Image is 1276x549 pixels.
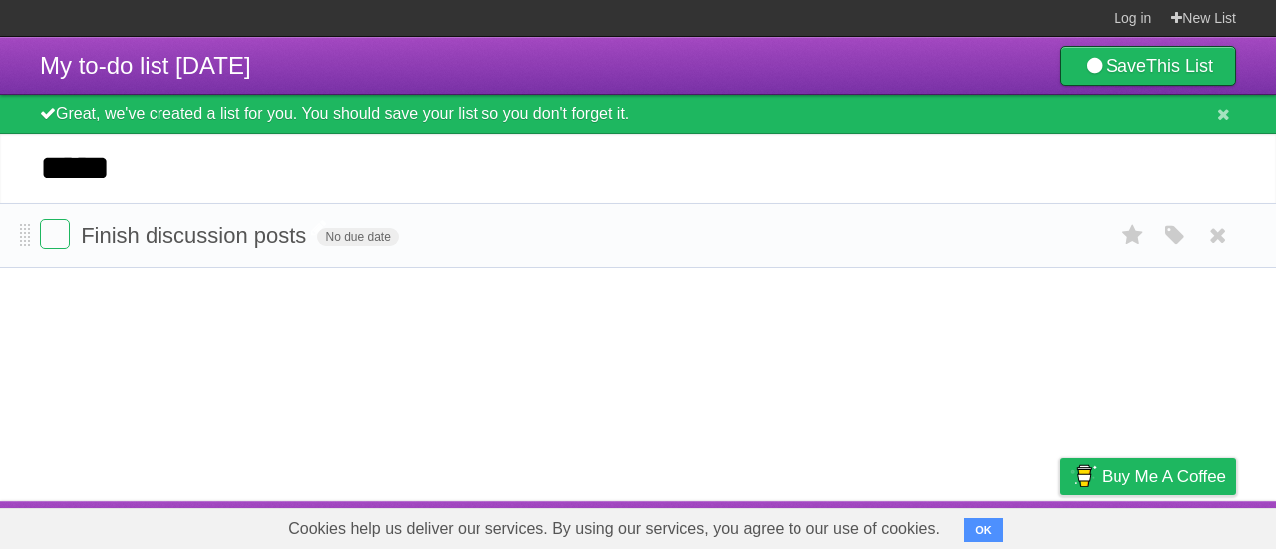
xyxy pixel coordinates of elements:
a: Privacy [1034,506,1086,544]
button: OK [964,518,1003,542]
a: Terms [966,506,1010,544]
a: Developers [860,506,941,544]
a: Suggest a feature [1111,506,1236,544]
a: SaveThis List [1060,46,1236,86]
img: Buy me a coffee [1070,459,1097,493]
a: About [795,506,836,544]
span: Cookies help us deliver our services. By using our services, you agree to our use of cookies. [268,509,960,549]
span: Finish discussion posts [81,223,311,248]
label: Done [40,219,70,249]
a: Buy me a coffee [1060,458,1236,495]
span: My to-do list [DATE] [40,52,251,79]
span: No due date [317,228,398,246]
span: Buy me a coffee [1102,459,1226,494]
label: Star task [1115,219,1152,252]
b: This List [1146,56,1213,76]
